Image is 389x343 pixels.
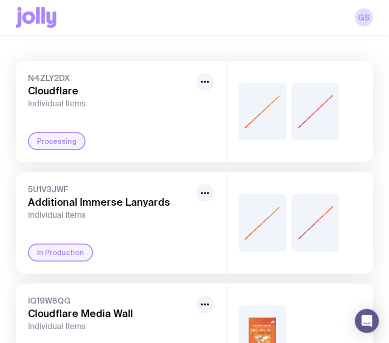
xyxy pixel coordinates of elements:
[28,73,192,83] span: N4ZLY2DX
[355,8,373,26] a: GS
[28,308,192,320] h3: Cloudflare Media Wall
[28,132,85,150] div: Processing
[28,184,192,194] span: 5U1V3JWF
[28,322,192,332] span: Individual Items
[28,99,192,109] span: Individual Items
[28,210,192,220] span: Individual Items
[28,196,192,208] h3: Additional Immerse Lanyards
[28,244,93,262] div: In Production
[28,85,192,97] h3: Cloudflare
[355,309,379,333] div: Open Intercom Messenger
[28,296,192,306] span: IQ19W8QG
